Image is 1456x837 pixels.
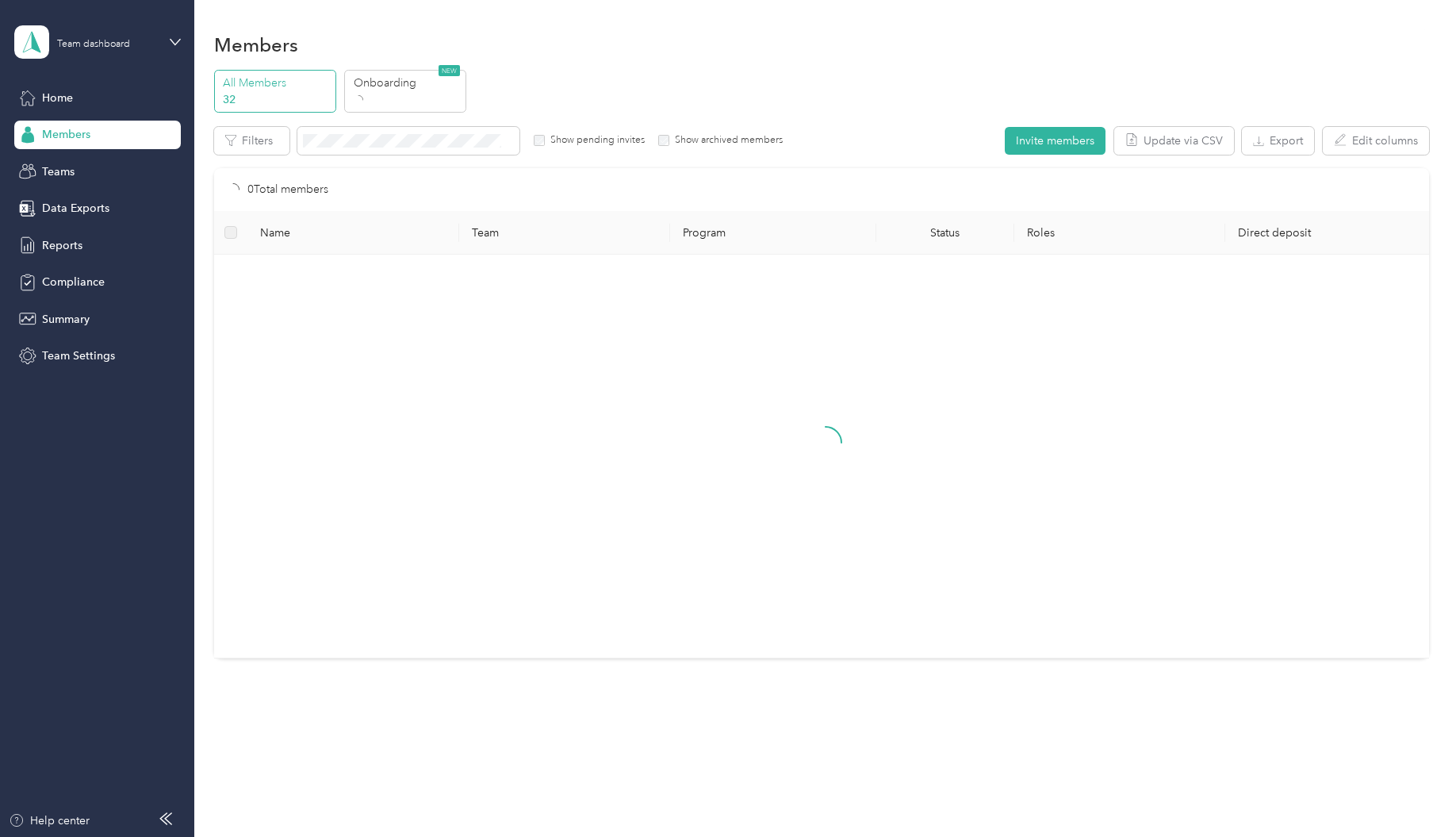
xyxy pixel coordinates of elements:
span: Team Settings [42,347,115,364]
span: Name [260,226,446,240]
h1: Members [214,36,298,53]
span: Summary [42,311,90,328]
p: Onboarding [354,75,462,91]
th: Status [876,211,1013,255]
th: Program [670,211,876,255]
button: Invite members [1005,127,1105,155]
button: Export [1242,127,1314,155]
th: Name [247,211,459,255]
span: Teams [42,163,75,180]
p: 0 Total members [247,181,328,198]
th: Team [459,211,671,255]
span: Reports [42,237,82,254]
span: Data Exports [42,200,109,217]
button: Update via CSV [1114,127,1234,155]
button: Filters [214,127,289,155]
iframe: Everlance-gr Chat Button Frame [1367,748,1456,837]
span: Compliance [42,274,105,290]
label: Show archived members [669,133,783,148]
p: All Members [223,75,331,91]
button: Help center [9,812,90,829]
span: Home [42,90,73,106]
span: Members [42,126,90,143]
th: Direct deposit [1225,211,1437,255]
p: 32 [223,91,331,108]
th: Roles [1014,211,1226,255]
div: Team dashboard [57,40,130,49]
label: Show pending invites [545,133,645,148]
span: NEW [439,65,460,76]
button: Edit columns [1323,127,1429,155]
